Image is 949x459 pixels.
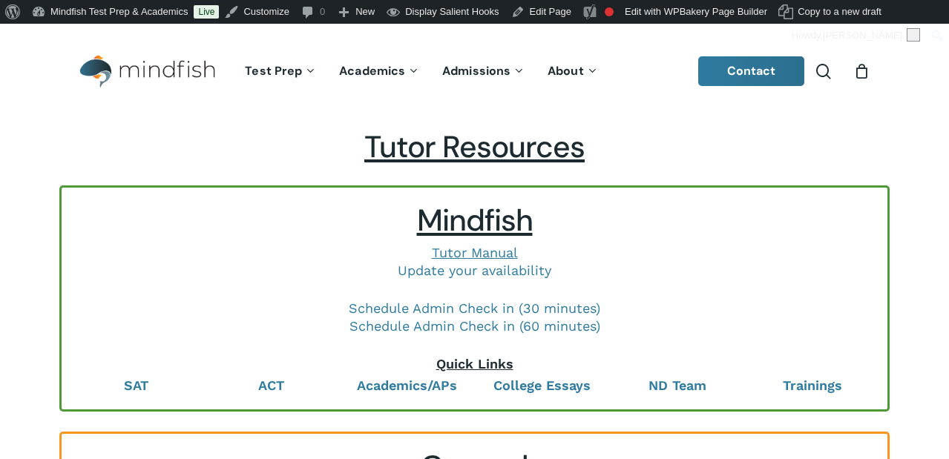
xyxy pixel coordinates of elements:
a: ND Team [648,377,706,393]
a: Contact [698,56,805,86]
span: Test Prep [245,63,302,79]
a: Admissions [431,65,536,78]
a: College Essays [493,377,591,393]
span: [PERSON_NAME] [823,30,902,41]
span: Academics [339,63,405,79]
span: About [548,63,584,79]
span: Tutor Resources [364,128,585,167]
nav: Main Menu [234,44,609,99]
span: Quick Links [436,356,513,372]
a: Schedule Admin Check in (60 minutes) [349,318,600,334]
a: Trainings [783,377,842,393]
span: Contact [727,63,776,79]
a: Academics/APs [357,377,457,393]
a: Live [194,5,219,19]
a: SAT [124,377,148,393]
a: Schedule Admin Check in (30 minutes) [349,300,600,316]
a: Howdy, [787,24,926,47]
a: Cart [853,63,870,79]
div: Focus keyphrase not set [605,7,614,16]
a: ACT [258,377,284,393]
span: Admissions [442,63,510,79]
a: Academics [328,65,431,78]
span: Mindfish [417,201,533,240]
a: Tutor Manual [432,245,518,260]
header: Main Menu [59,44,890,99]
a: About [536,65,610,78]
a: Update your availability [398,262,551,278]
a: Test Prep [234,65,328,78]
